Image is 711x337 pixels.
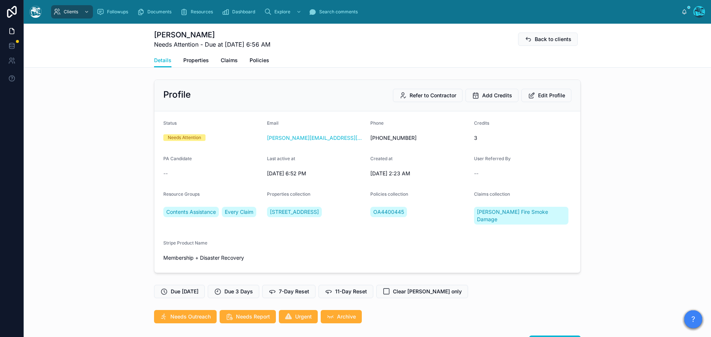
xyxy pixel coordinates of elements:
[267,120,278,126] span: Email
[262,285,316,298] button: 7-Day Reset
[465,89,518,102] button: Add Credits
[225,208,253,216] span: Every Claim
[318,285,373,298] button: 11-Day Reset
[535,36,571,43] span: Back to clients
[321,310,362,323] button: Archive
[393,288,462,295] span: Clear [PERSON_NAME] only
[295,313,312,320] span: Urgent
[163,89,191,101] h2: Profile
[163,191,200,197] span: Resource Groups
[370,191,408,197] span: Policies collection
[154,310,217,323] button: Needs Outreach
[335,288,367,295] span: 11-Day Reset
[47,4,681,20] div: scrollable content
[521,89,571,102] button: Edit Profile
[474,156,511,161] span: User Referred By
[232,9,255,15] span: Dashboard
[236,313,270,320] span: Needs Report
[163,240,207,246] span: Stripe Product Name
[370,120,384,126] span: Phone
[64,9,78,15] span: Clients
[94,5,133,18] a: Followups
[170,313,211,320] span: Needs Outreach
[163,156,192,161] span: PA Candidate
[267,156,295,161] span: Last active at
[262,5,305,18] a: Explore
[154,40,270,49] span: Needs Attention - Due at [DATE] 6:56 AM
[393,89,463,102] button: Refer to Contractor
[220,5,260,18] a: Dashboard
[474,207,569,225] a: [PERSON_NAME] Fire Smoke Damage
[163,170,168,177] span: --
[477,208,566,223] span: [PERSON_NAME] Fire Smoke Damage
[474,170,478,177] span: --
[267,191,310,197] span: Properties collection
[183,57,209,64] span: Properties
[250,54,269,68] a: Policies
[373,208,404,216] span: OA4400445
[370,207,407,217] a: OA4400445
[684,310,702,328] button: ?
[267,134,365,142] a: [PERSON_NAME][EMAIL_ADDRESS][DOMAIN_NAME]
[474,134,572,142] span: 3
[474,120,489,126] span: Credits
[154,57,171,64] span: Details
[482,92,512,99] span: Add Credits
[191,9,213,15] span: Resources
[267,207,322,217] a: [STREET_ADDRESS]
[154,285,205,298] button: Due [DATE]
[220,310,276,323] button: Needs Report
[168,134,201,141] div: Needs Attention
[410,92,456,99] span: Refer to Contractor
[267,170,365,177] span: [DATE] 6:52 PM
[250,57,269,64] span: Policies
[166,208,216,216] span: Contents Assistance
[221,54,238,68] a: Claims
[107,9,128,15] span: Followups
[163,254,261,262] span: Membership + Disaster Recovery
[279,310,318,323] button: Urgent
[183,54,209,68] a: Properties
[376,285,468,298] button: Clear [PERSON_NAME] only
[319,9,358,15] span: Search comments
[163,120,177,126] span: Status
[370,156,393,161] span: Created at
[370,134,468,142] span: [PHONE_NUMBER]
[30,6,41,18] img: App logo
[208,285,259,298] button: Due 3 Days
[274,9,290,15] span: Explore
[171,288,198,295] span: Due [DATE]
[147,9,171,15] span: Documents
[154,30,270,40] h1: [PERSON_NAME]
[337,313,356,320] span: Archive
[163,207,219,217] a: Contents Assistance
[474,191,510,197] span: Claims collection
[370,170,468,177] span: [DATE] 2:23 AM
[221,57,238,64] span: Claims
[135,5,177,18] a: Documents
[279,288,309,295] span: 7-Day Reset
[178,5,218,18] a: Resources
[538,92,565,99] span: Edit Profile
[518,33,578,46] button: Back to clients
[270,208,319,216] span: [STREET_ADDRESS]
[51,5,93,18] a: Clients
[224,288,253,295] span: Due 3 Days
[307,5,363,18] a: Search comments
[154,54,171,68] a: Details
[222,207,256,217] a: Every Claim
